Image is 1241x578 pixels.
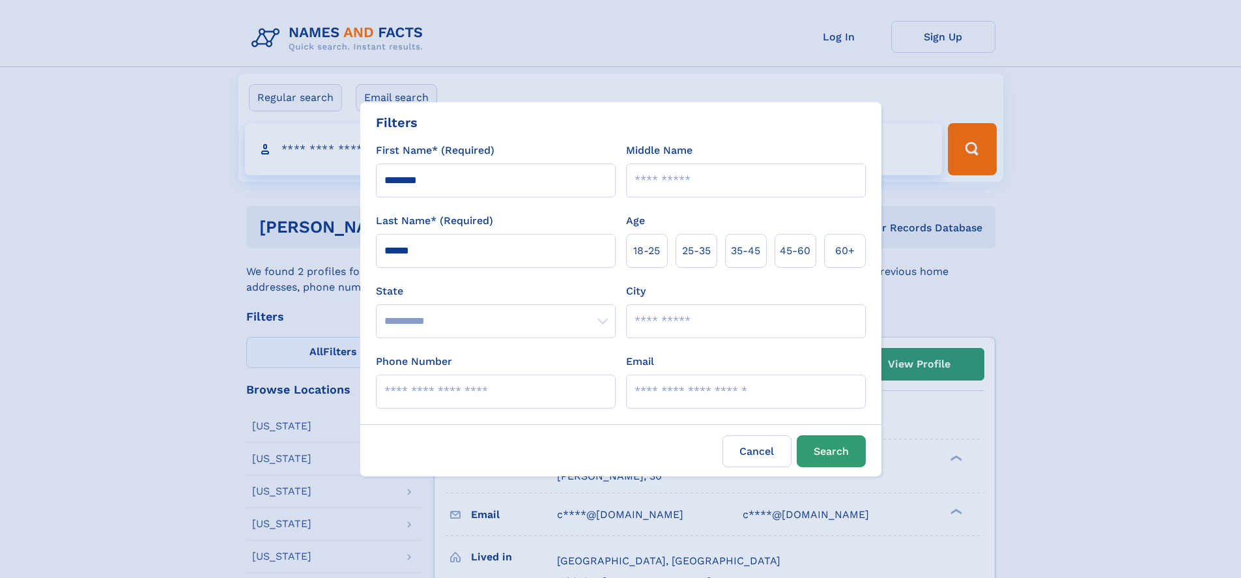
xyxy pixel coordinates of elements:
[376,143,494,158] label: First Name* (Required)
[376,113,418,132] div: Filters
[626,354,654,369] label: Email
[731,243,760,259] span: 35‑45
[722,435,792,467] label: Cancel
[835,243,855,259] span: 60+
[376,283,616,299] label: State
[633,243,660,259] span: 18‑25
[626,283,646,299] label: City
[780,243,810,259] span: 45‑60
[626,143,692,158] label: Middle Name
[376,354,452,369] label: Phone Number
[682,243,711,259] span: 25‑35
[376,213,493,229] label: Last Name* (Required)
[797,435,866,467] button: Search
[626,213,645,229] label: Age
